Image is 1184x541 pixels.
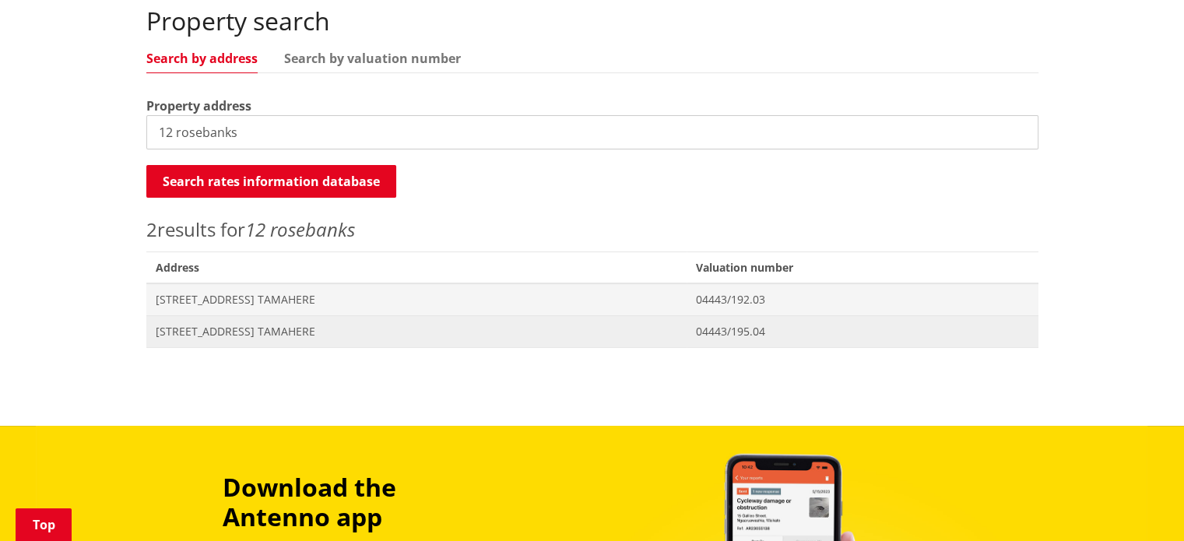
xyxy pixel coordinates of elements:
a: Top [16,508,72,541]
span: 04443/195.04 [696,324,1029,339]
button: Search rates information database [146,165,396,198]
span: Valuation number [687,251,1038,283]
a: Search by address [146,52,258,65]
input: e.g. Duke Street NGARUAWAHIA [146,115,1038,149]
h2: Property search [146,6,1038,36]
span: 04443/192.03 [696,292,1029,307]
a: Search by valuation number [284,52,461,65]
span: [STREET_ADDRESS] TAMAHERE [156,324,677,339]
h3: Download the Antenno app [223,472,504,532]
a: [STREET_ADDRESS] TAMAHERE 04443/195.04 [146,315,1038,347]
span: 2 [146,216,157,242]
label: Property address [146,97,251,115]
span: Address [146,251,687,283]
em: 12 rosebanks [245,216,355,242]
p: results for [146,216,1038,244]
iframe: Messenger Launcher [1112,476,1168,532]
a: [STREET_ADDRESS] TAMAHERE 04443/192.03 [146,283,1038,315]
span: [STREET_ADDRESS] TAMAHERE [156,292,677,307]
